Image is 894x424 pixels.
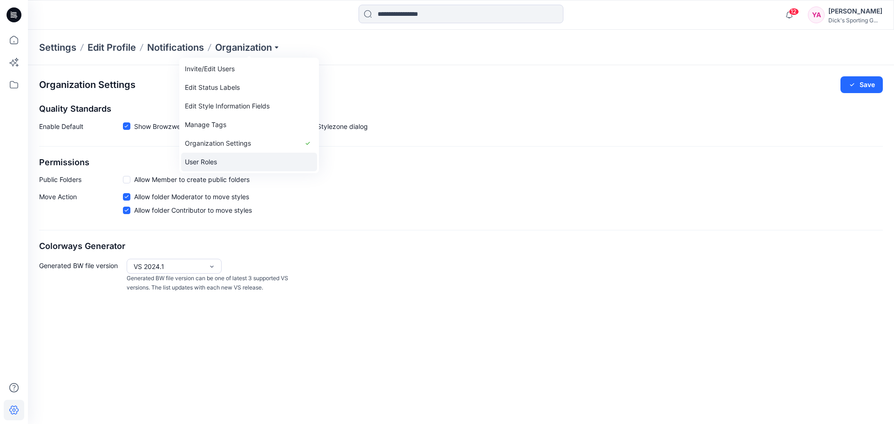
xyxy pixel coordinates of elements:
a: Edit Style Information Fields [181,97,317,115]
a: Manage Tags [181,115,317,134]
h2: Colorways Generator [39,242,883,251]
h2: Permissions [39,158,883,168]
span: Allow folder Moderator to move styles [134,192,249,202]
p: Generated BW file version can be one of latest 3 supported VS versions. The list updates with eac... [127,274,292,293]
div: YA [808,7,825,23]
p: Generated BW file version [39,259,123,293]
p: Move Action [39,192,123,219]
a: Organization Settings [181,134,317,153]
p: Settings [39,41,76,54]
a: Edit Profile [88,41,136,54]
div: VS 2024.1 [134,262,203,271]
h2: Quality Standards [39,104,883,114]
p: Public Folders [39,175,123,184]
a: Edit Status Labels [181,78,317,97]
a: Notifications [147,41,204,54]
h2: Organization Settings [39,80,135,90]
span: 12 [789,8,799,15]
span: Allow folder Contributor to move styles [134,205,252,215]
a: User Roles [181,153,317,171]
div: Dick's Sporting G... [828,17,882,24]
button: Save [840,76,883,93]
a: Invite/Edit Users [181,60,317,78]
div: [PERSON_NAME] [828,6,882,17]
p: Enable Default [39,121,123,135]
span: Allow Member to create public folders [134,175,250,184]
span: Show Browzwear’s default quality standards in the Share to Stylezone dialog [134,121,368,131]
